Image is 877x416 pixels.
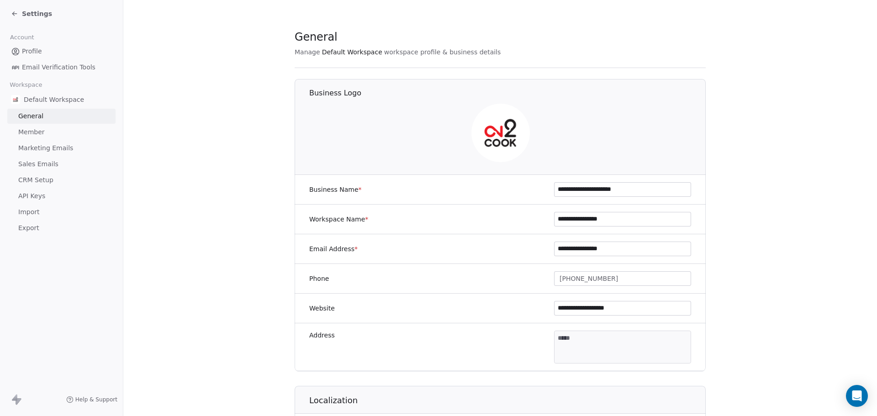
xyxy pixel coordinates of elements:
[384,47,501,57] span: workspace profile & business details
[18,159,58,169] span: Sales Emails
[7,221,116,236] a: Export
[309,185,362,194] label: Business Name
[309,244,358,253] label: Email Address
[6,78,46,92] span: Workspace
[322,47,382,57] span: Default Workspace
[295,47,320,57] span: Manage
[554,271,691,286] button: [PHONE_NUMBER]
[11,9,52,18] a: Settings
[66,396,117,403] a: Help & Support
[7,173,116,188] a: CRM Setup
[11,95,20,104] img: on2cook%20logo-04%20copy.jpg
[309,274,329,283] label: Phone
[309,331,335,340] label: Address
[309,215,368,224] label: Workspace Name
[6,31,38,44] span: Account
[309,304,335,313] label: Website
[7,109,116,124] a: General
[18,223,39,233] span: Export
[7,125,116,140] a: Member
[7,60,116,75] a: Email Verification Tools
[18,191,45,201] span: API Keys
[309,88,706,98] h1: Business Logo
[7,189,116,204] a: API Keys
[22,9,52,18] span: Settings
[18,207,39,217] span: Import
[22,47,42,56] span: Profile
[75,396,117,403] span: Help & Support
[295,30,338,44] span: General
[560,274,618,284] span: [PHONE_NUMBER]
[18,111,43,121] span: General
[7,141,116,156] a: Marketing Emails
[309,395,706,406] h1: Localization
[18,175,53,185] span: CRM Setup
[7,157,116,172] a: Sales Emails
[7,44,116,59] a: Profile
[471,104,530,162] img: on2cook%20logo-04%20copy.jpg
[846,385,868,407] div: Open Intercom Messenger
[7,205,116,220] a: Import
[24,95,84,104] span: Default Workspace
[22,63,95,72] span: Email Verification Tools
[18,127,45,137] span: Member
[18,143,73,153] span: Marketing Emails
